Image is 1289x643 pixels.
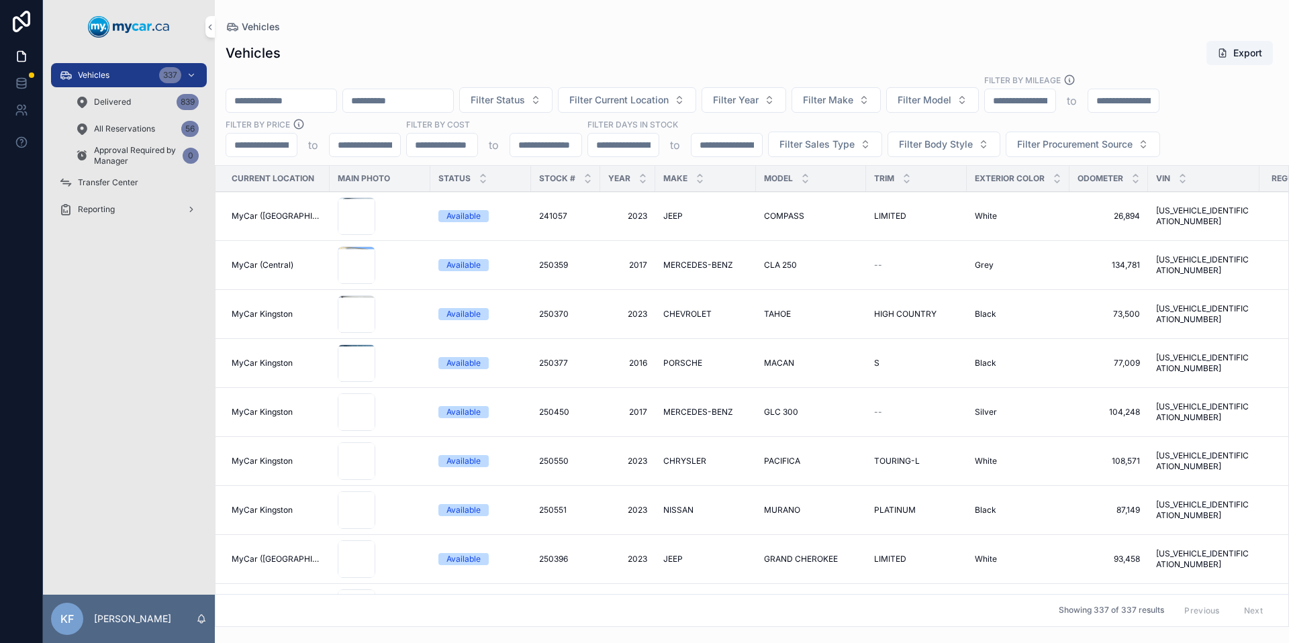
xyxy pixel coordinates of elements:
[446,504,481,516] div: Available
[1156,352,1251,374] a: [US_VEHICLE_IDENTIFICATION_NUMBER]
[764,456,800,466] span: PACIFICA
[764,554,838,564] span: GRAND CHEROKEE
[78,70,109,81] span: Vehicles
[438,173,471,184] span: Status
[975,358,996,368] span: Black
[764,407,858,417] a: GLC 300
[608,173,630,184] span: Year
[975,309,996,319] span: Black
[663,260,733,270] span: MERCEDES-BENZ
[874,211,959,221] a: LIMITED
[446,455,481,467] div: Available
[764,456,858,466] a: PACIFICA
[663,505,694,515] span: NISSAN
[764,309,791,319] span: TAHOE
[43,54,215,239] div: scrollable content
[975,456,1061,466] a: White
[1078,407,1140,417] a: 104,248
[232,358,322,368] a: MyCar Kingston
[1156,450,1251,472] a: [US_VEHICLE_IDENTIFICATION_NUMBER]
[1078,456,1140,466] a: 108,571
[1078,309,1140,319] span: 73,500
[438,210,523,222] a: Available
[1156,303,1251,325] a: [US_VEHICLE_IDENTIFICATION_NUMBER]
[888,132,1000,157] button: Select Button
[779,138,855,151] span: Filter Sales Type
[94,612,171,626] p: [PERSON_NAME]
[764,309,858,319] a: TAHOE
[975,505,996,515] span: Black
[874,211,906,221] span: LIMITED
[608,260,647,270] a: 2017
[232,456,322,466] a: MyCar Kingston
[874,260,882,270] span: --
[226,44,281,62] h1: Vehicles
[1156,205,1251,227] span: [US_VEHICLE_IDENTIFICATION_NUMBER]
[60,611,74,627] span: KF
[764,211,804,221] span: COMPASS
[608,358,647,368] a: 2016
[1156,548,1251,570] a: [US_VEHICLE_IDENTIFICATION_NUMBER]
[1017,138,1133,151] span: Filter Procurement Source
[608,554,647,564] a: 2023
[975,358,1061,368] a: Black
[764,358,794,368] span: MACAN
[663,358,748,368] a: PORSCHE
[232,211,322,221] span: MyCar ([GEOGRAPHIC_DATA])
[886,87,979,113] button: Select Button
[874,456,920,466] span: TOURING-L
[438,455,523,467] a: Available
[975,505,1061,515] a: Black
[975,554,1061,564] a: White
[94,123,155,134] span: All Reservations
[663,358,702,368] span: PORSCHE
[1156,499,1251,521] a: [US_VEHICLE_IDENTIFICATION_NUMBER]
[874,309,959,319] a: HIGH COUNTRY
[663,456,706,466] span: CHRYSLER
[94,97,131,107] span: Delivered
[874,173,894,184] span: Trim
[803,93,853,107] span: Filter Make
[67,90,207,114] a: Delivered839
[713,93,759,107] span: Filter Year
[489,137,499,153] p: to
[539,456,569,466] span: 250550
[539,456,592,466] a: 250550
[874,407,959,417] a: --
[539,173,575,184] span: Stock #
[539,358,568,368] span: 250377
[232,407,293,417] span: MyCar Kingston
[94,145,177,166] span: Approval Required by Manager
[663,505,748,515] a: NISSAN
[663,554,748,564] a: JEEP
[874,309,937,319] span: HIGH COUNTRY
[899,138,973,151] span: Filter Body Style
[975,211,1061,221] a: White
[459,87,553,113] button: Select Button
[874,554,906,564] span: LIMITED
[1078,211,1140,221] a: 26,894
[874,554,959,564] a: LIMITED
[1078,358,1140,368] a: 77,009
[51,170,207,195] a: Transfer Center
[764,407,798,417] span: GLC 300
[232,554,322,564] a: MyCar ([GEOGRAPHIC_DATA])
[663,407,733,417] span: MERCEDES-BENZ
[663,407,748,417] a: MERCEDES-BENZ
[539,554,592,564] a: 250396
[88,16,170,38] img: App logo
[67,144,207,168] a: Approval Required by Manager0
[663,554,683,564] span: JEEP
[438,504,523,516] a: Available
[1156,401,1251,423] a: [US_VEHICLE_IDENTIFICATION_NUMBER]
[663,211,748,221] a: JEEP
[608,456,647,466] a: 2023
[984,74,1061,86] label: Filter By Mileage
[608,407,647,417] span: 2017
